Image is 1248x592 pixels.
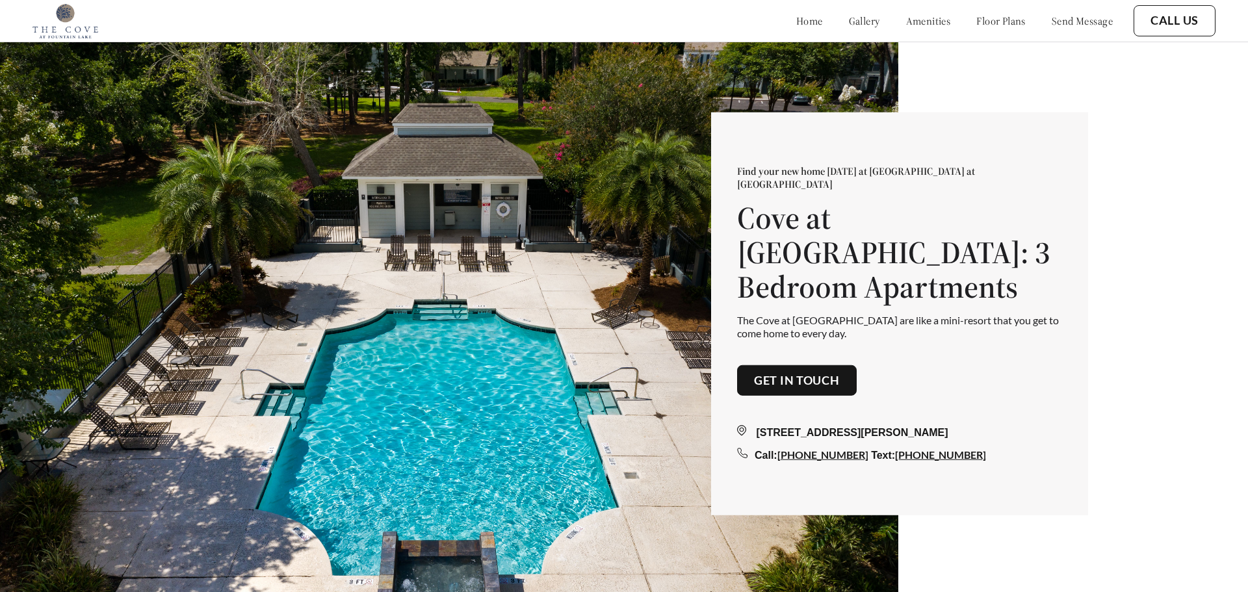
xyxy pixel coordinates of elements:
a: Get in touch [754,373,840,387]
a: [PHONE_NUMBER] [895,448,986,461]
button: Call Us [1134,5,1215,36]
span: Call: [755,450,777,461]
h1: Cove at [GEOGRAPHIC_DATA]: 3 Bedroom Apartments [737,201,1062,303]
button: Get in touch [737,365,857,396]
p: Find your new home [DATE] at [GEOGRAPHIC_DATA] at [GEOGRAPHIC_DATA] [737,164,1062,190]
a: home [796,14,823,27]
a: Call Us [1150,14,1199,28]
p: The Cove at [GEOGRAPHIC_DATA] are like a mini-resort that you get to come home to every day. [737,314,1062,339]
span: Text: [871,450,895,461]
img: cove_at_fountain_lake_logo.png [32,3,98,38]
div: [STREET_ADDRESS][PERSON_NAME] [737,425,1062,441]
a: amenities [906,14,951,27]
a: [PHONE_NUMBER] [777,448,868,461]
a: gallery [849,14,880,27]
a: floor plans [976,14,1026,27]
a: send message [1052,14,1113,27]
